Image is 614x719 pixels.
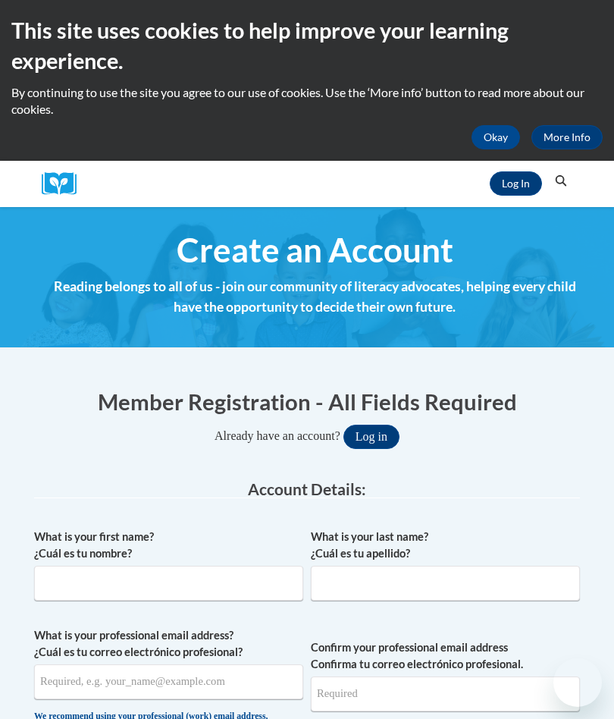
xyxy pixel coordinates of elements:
[42,172,87,196] a: Cox Campus
[34,529,303,562] label: What is your first name? ¿Cuál es tu nombre?
[471,125,520,149] button: Okay
[34,566,303,601] input: Metadata input
[11,15,603,77] h2: This site uses cookies to help improve your learning experience.
[42,277,587,317] h4: Reading belongs to all of us - join our community of literacy advocates, helping every child have...
[215,429,340,442] span: Already have an account?
[248,479,366,498] span: Account Details:
[311,566,580,601] input: Metadata input
[343,425,399,449] button: Log in
[311,529,580,562] label: What is your last name? ¿Cuál es tu apellido?
[550,172,572,190] button: Search
[42,172,87,196] img: Logo brand
[34,386,580,417] h1: Member Registration - All Fields Required
[177,230,453,270] span: Create an Account
[553,658,602,707] iframe: Botón para iniciar la ventana de mensajería
[34,664,303,699] input: Metadata input
[531,125,603,149] a: More Info
[490,171,542,196] a: Log In
[311,677,580,711] input: Required
[11,84,603,118] p: By continuing to use the site you agree to our use of cookies. Use the ‘More info’ button to read...
[311,639,580,673] label: Confirm your professional email address Confirma tu correo electrónico profesional.
[34,627,303,661] label: What is your professional email address? ¿Cuál es tu correo electrónico profesional?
